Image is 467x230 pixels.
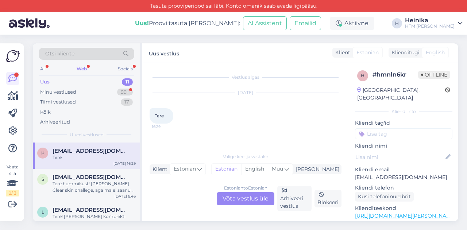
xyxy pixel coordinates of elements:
label: Uus vestlus [149,48,179,58]
div: Tere [53,154,136,161]
div: [DATE] 8:46 [115,194,136,199]
div: Estonian to Estonian [224,185,267,191]
span: sirje.puusepp2@mail.ee [53,174,128,180]
div: Uus [40,78,50,86]
div: H [392,18,402,28]
div: Socials [116,64,134,74]
span: Estonian [356,49,379,56]
p: Klienditeekond [355,204,452,212]
span: kairi.kukk@hotmail.com [53,148,128,154]
p: Kliendi telefon [355,184,452,192]
b: Uus! [135,20,149,27]
span: English [426,49,445,56]
a: [URL][DOMAIN_NAME][PERSON_NAME] [355,213,456,219]
span: Otsi kliente [45,50,74,58]
div: Estonian [212,164,241,175]
div: [GEOGRAPHIC_DATA], [GEOGRAPHIC_DATA] [357,86,445,102]
div: Klienditugi [389,49,420,56]
div: 17 [121,98,133,106]
img: Askly Logo [6,49,20,63]
div: Klient [150,165,167,173]
p: Kliendi tag'id [355,119,452,127]
div: 2 / 3 [6,190,19,196]
span: h [361,73,364,78]
span: ly.kotkas@gmail.com [53,207,128,213]
button: AI Assistent [243,16,287,30]
div: Minu vestlused [40,89,76,96]
div: [DATE] [150,89,341,96]
input: Lisa nimi [355,153,444,161]
div: Võta vestlus üle [217,192,274,205]
p: Kliendi email [355,166,452,174]
a: HeinikaHTM [PERSON_NAME] [405,17,463,29]
div: 99+ [117,89,133,96]
span: Offline [418,71,450,79]
button: Emailid [290,16,321,30]
div: Blokeeri [314,190,341,207]
div: Tere hommikust! [PERSON_NAME] Clear skin challege, aga ma ei saanud eile videot meilile! [53,180,136,194]
span: Estonian [174,165,196,173]
div: Klient [332,49,350,56]
div: Proovi tasuta [PERSON_NAME]: [135,19,240,28]
div: Küsi telefoninumbrit [355,192,414,202]
div: Vaata siia [6,164,19,196]
div: Valige keel ja vastake [150,153,341,160]
p: Kliendi nimi [355,142,452,150]
div: All [39,64,47,74]
span: Uued vestlused [70,132,104,138]
div: Aktiivne [330,17,374,30]
div: # hmnln6kr [373,70,418,79]
div: HTM [PERSON_NAME] [405,23,455,29]
span: l [42,209,44,215]
span: k [41,150,45,156]
div: Tere! [PERSON_NAME] komplekti kätte, aga minuni pole jõudnud veel tänane video, mis pidi tulema ü... [53,213,136,226]
span: Tere [155,113,164,118]
div: Tiimi vestlused [40,98,76,106]
span: s [42,176,44,182]
div: Web [75,64,88,74]
div: Vestlus algas [150,74,341,81]
div: [DATE] 16:29 [113,161,136,166]
span: 16:29 [152,124,179,129]
div: [PERSON_NAME] [293,165,339,173]
div: English [241,164,268,175]
div: Arhiveeri vestlus [277,186,312,211]
div: 11 [122,78,133,86]
span: Muu [272,165,283,172]
div: Kõik [40,109,51,116]
div: Arhiveeritud [40,118,70,126]
div: Heinika [405,17,455,23]
p: [EMAIL_ADDRESS][DOMAIN_NAME] [355,174,452,181]
input: Lisa tag [355,128,452,139]
div: Kliendi info [355,108,452,115]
